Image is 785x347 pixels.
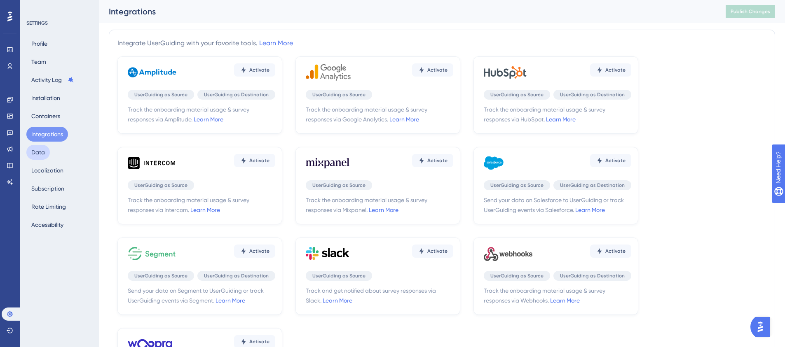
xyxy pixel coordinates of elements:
span: Track the onboarding material usage & survey responses via HubSpot. [484,105,631,124]
span: UserGuiding as Source [490,272,544,279]
button: Activate [234,63,275,77]
span: Activate [605,248,626,254]
span: UserGuiding as Destination [560,272,625,279]
button: Data [26,145,50,160]
div: Integrate UserGuiding with your favorite tools. [117,38,293,48]
button: Localization [26,163,68,178]
div: Integrations [109,6,705,17]
span: Publish Changes [731,8,770,15]
a: Learn More [550,297,580,304]
button: Containers [26,109,65,123]
button: Publish Changes [726,5,775,18]
span: UserGuiding as Source [134,91,187,98]
span: UserGuiding as Source [312,182,366,189]
span: Need Help? [19,2,52,12]
span: Track the onboarding material usage & survey responses via Google Analytics. [306,105,453,124]
span: Track the onboarding material usage & survey responses via Webhooks. [484,286,631,305]
button: Activity Log [26,72,79,87]
a: Learn More [323,297,352,304]
a: Learn More [190,207,220,213]
span: UserGuiding as Destination [204,91,269,98]
a: Learn More [259,39,293,47]
a: Learn More [369,207,398,213]
span: Track and get notified about survey responses via Slack. [306,286,453,305]
span: Activate [427,248,448,254]
span: UserGuiding as Source [134,182,187,189]
span: Activate [249,157,269,164]
button: Activate [412,154,453,167]
button: Activate [234,154,275,167]
button: Rate Limiting [26,199,71,214]
span: UserGuiding as Source [490,182,544,189]
span: UserGuiding as Source [312,272,366,279]
span: UserGuiding as Source [134,272,187,279]
a: Learn More [575,207,605,213]
span: Track the onboarding material usage & survey responses via Amplitude. [128,105,275,124]
span: UserGuiding as Source [312,91,366,98]
button: Accessibility [26,217,68,232]
a: Learn More [546,116,576,123]
a: Learn More [389,116,419,123]
span: UserGuiding as Destination [560,91,625,98]
span: Send your data on Salesforce to UserGuiding or track UserGuiding events via Salesforce. [484,195,631,215]
span: Activate [249,338,269,345]
button: Activate [590,245,631,258]
span: Activate [605,157,626,164]
button: Integrations [26,127,68,142]
button: Activate [412,245,453,258]
span: Track the onboarding material usage & survey responses via Intercom. [128,195,275,215]
button: Installation [26,91,65,105]
button: Activate [412,63,453,77]
button: Activate [590,63,631,77]
span: Activate [427,157,448,164]
span: Track the onboarding material usage & survey responses via Mixpanel. [306,195,453,215]
button: Profile [26,36,52,51]
span: Send your data on Segment to UserGuiding or track UserGuiding events via Segment. [128,286,275,305]
span: Activate [427,67,448,73]
a: Learn More [216,297,245,304]
span: Activate [249,67,269,73]
span: UserGuiding as Destination [560,182,625,189]
span: UserGuiding as Destination [204,272,269,279]
div: SETTINGS [26,20,93,26]
span: Activate [249,248,269,254]
button: Activate [590,154,631,167]
iframe: UserGuiding AI Assistant Launcher [750,314,775,339]
button: Team [26,54,51,69]
button: Subscription [26,181,69,196]
a: Learn More [194,116,223,123]
button: Activate [234,245,275,258]
span: Activate [605,67,626,73]
span: UserGuiding as Source [490,91,544,98]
